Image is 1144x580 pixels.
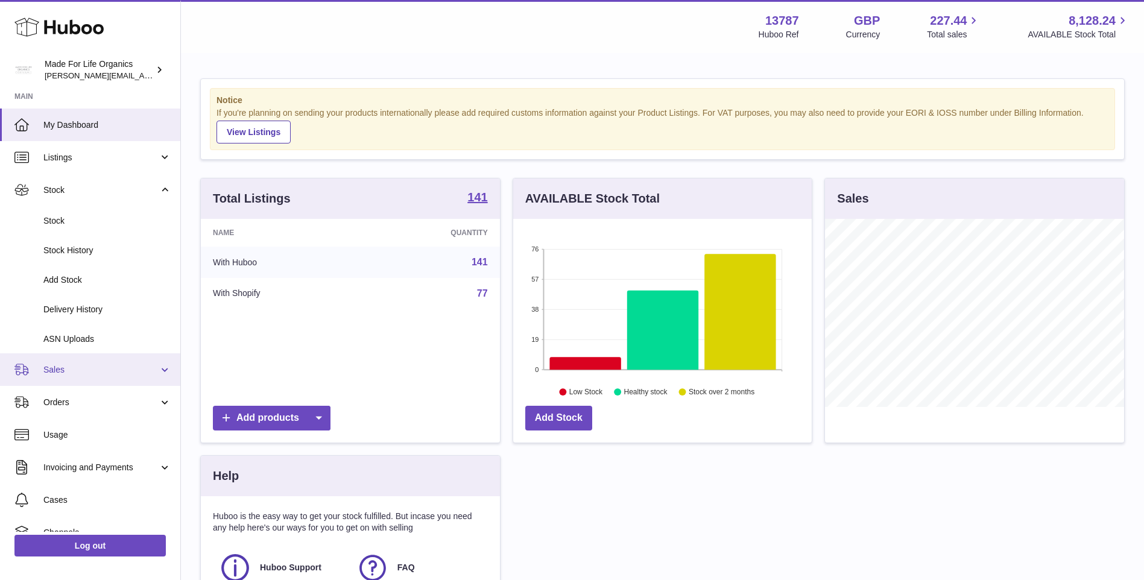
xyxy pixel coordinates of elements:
[201,247,362,278] td: With Huboo
[362,219,499,247] th: Quantity
[531,336,539,343] text: 19
[201,219,362,247] th: Name
[569,388,603,396] text: Low Stock
[531,276,539,283] text: 57
[397,562,415,573] span: FAQ
[927,29,981,40] span: Total sales
[43,119,171,131] span: My Dashboard
[43,364,159,376] span: Sales
[213,468,239,484] h3: Help
[201,278,362,309] td: With Shopify
[624,388,668,396] text: Healthy stock
[1069,13,1116,29] span: 8,128.24
[1028,13,1130,40] a: 8,128.24 AVAILABLE Stock Total
[216,95,1108,106] strong: Notice
[477,288,488,298] a: 77
[43,152,159,163] span: Listings
[43,494,171,506] span: Cases
[525,406,592,430] a: Add Stock
[43,429,171,441] span: Usage
[531,306,539,313] text: 38
[43,527,171,538] span: Channels
[837,191,868,207] h3: Sales
[216,107,1108,143] div: If you're planning on sending your products internationally please add required customs informati...
[45,71,306,80] span: [PERSON_NAME][EMAIL_ADDRESS][PERSON_NAME][DOMAIN_NAME]
[216,121,291,143] a: View Listings
[472,257,488,267] a: 141
[213,511,488,534] p: Huboo is the easy way to get your stock fulfilled. But incase you need any help here's our ways f...
[846,29,880,40] div: Currency
[535,366,539,373] text: 0
[927,13,981,40] a: 227.44 Total sales
[213,191,291,207] h3: Total Listings
[45,58,153,81] div: Made For Life Organics
[1028,29,1130,40] span: AVAILABLE Stock Total
[759,29,799,40] div: Huboo Ref
[260,562,321,573] span: Huboo Support
[531,245,539,253] text: 76
[854,13,880,29] strong: GBP
[689,388,754,396] text: Stock over 2 months
[43,184,159,196] span: Stock
[43,215,171,227] span: Stock
[930,13,967,29] span: 227.44
[525,191,660,207] h3: AVAILABLE Stock Total
[43,333,171,345] span: ASN Uploads
[765,13,799,29] strong: 13787
[467,191,487,203] strong: 141
[14,535,166,556] a: Log out
[467,191,487,206] a: 141
[213,406,330,430] a: Add products
[43,245,171,256] span: Stock History
[43,397,159,408] span: Orders
[43,304,171,315] span: Delivery History
[43,462,159,473] span: Invoicing and Payments
[43,274,171,286] span: Add Stock
[14,61,33,79] img: geoff.winwood@madeforlifeorganics.com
